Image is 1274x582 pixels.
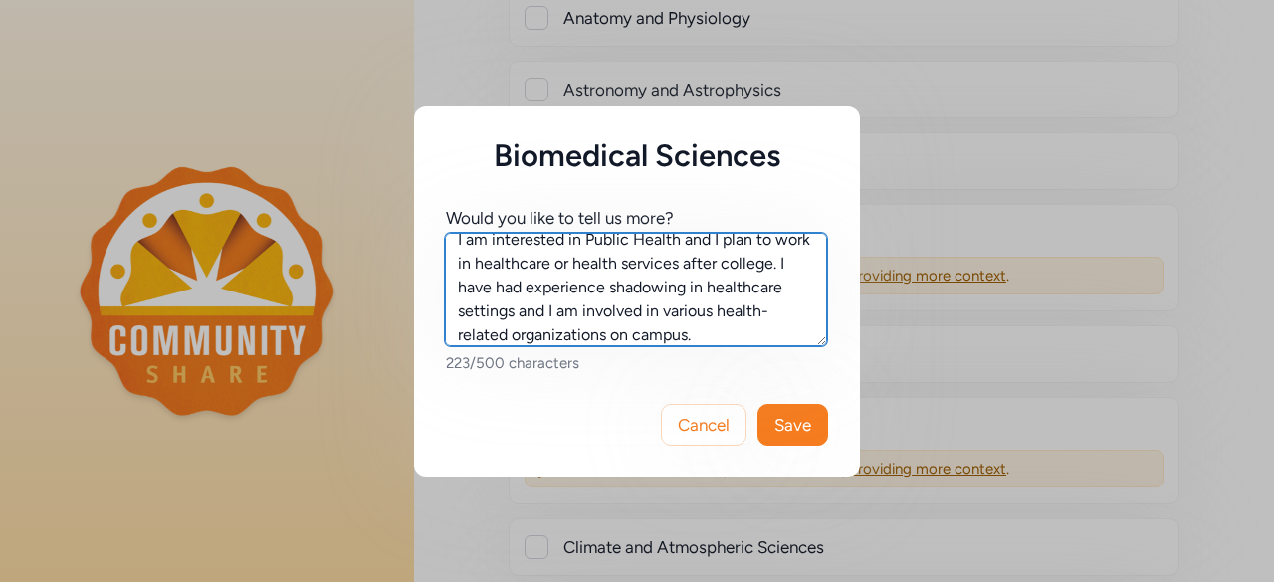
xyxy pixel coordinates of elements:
textarea: I am interested in Public Health and I plan to work in healthcare or health services after colleg... [445,233,827,346]
div: Would you like to tell us more? [446,206,674,230]
button: Cancel [661,404,746,446]
button: Save [757,404,828,446]
h5: Biomedical Sciences [446,138,828,174]
span: Cancel [678,413,730,437]
span: Save [774,413,811,437]
span: 223/500 characters [446,354,579,372]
